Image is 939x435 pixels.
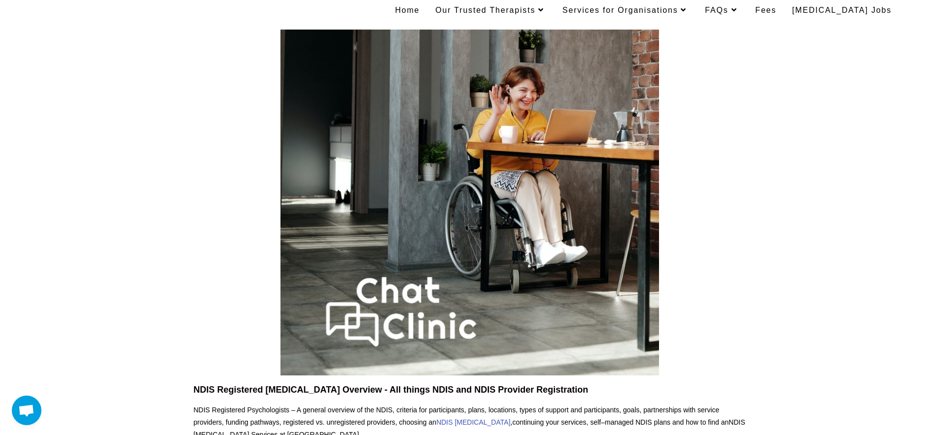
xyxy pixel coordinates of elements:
[512,418,593,426] span: continuing your services, s
[395,6,419,14] span: Home
[755,6,776,14] span: Fees
[562,6,689,14] span: Services for Organisations
[194,385,746,394] h2: NDIS Registered [MEDICAL_DATA] Overview - All things NDIS and NDIS Provider Registration
[403,418,513,426] span: hoosing an ,
[12,396,41,425] a: Open chat
[47,4,104,17] a: Chat Clinic
[792,6,892,14] span: [MEDICAL_DATA] Jobs
[435,6,547,14] span: Our Trusted Therapists
[593,418,729,426] span: elf–managed NDIS plans and how to find an
[280,30,659,375] img: NDIS Psychologist
[436,418,510,426] a: NDIS [MEDICAL_DATA]
[705,6,739,14] span: FAQs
